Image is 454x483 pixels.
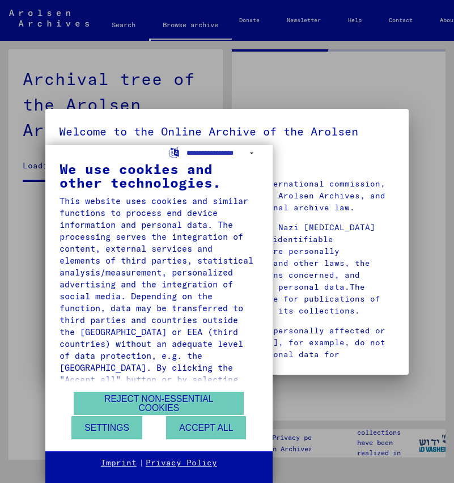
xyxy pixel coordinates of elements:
div: This website uses cookies and similar functions to process end device information and personal da... [60,195,258,457]
div: We use cookies and other technologies. [60,162,258,189]
button: Accept all [166,416,246,439]
button: Settings [71,416,142,439]
button: Reject non-essential cookies [74,392,244,415]
a: Imprint [101,457,137,469]
a: Privacy Policy [146,457,217,469]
